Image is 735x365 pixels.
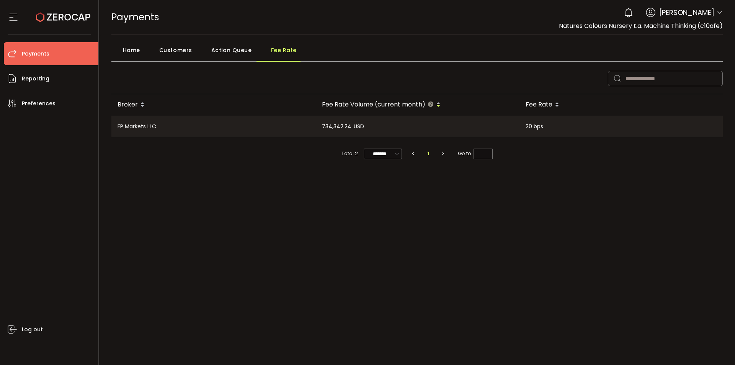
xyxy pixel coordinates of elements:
[322,100,425,109] span: Fee Rate Volume (current month)
[354,122,364,131] span: USD
[211,43,252,58] span: Action Queue
[458,148,493,159] span: Go to
[123,43,140,58] span: Home
[421,148,435,159] li: 1
[559,21,723,30] span: Natures Colours Nursery t.a. Machine Thinking (c10afe)
[22,324,43,335] span: Log out
[22,48,49,59] span: Payments
[111,10,159,24] span: Payments
[519,98,723,111] div: Fee Rate
[271,43,297,58] span: Fee Rate
[118,122,156,131] span: FP Markets LLC
[22,98,56,109] span: Preferences
[111,98,316,111] div: Broker
[159,43,192,58] span: Customers
[659,7,714,18] span: [PERSON_NAME]
[22,73,49,84] span: Reporting
[341,148,358,159] span: Total 2
[526,122,543,131] span: 20 bps
[322,122,351,131] span: 734,342.24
